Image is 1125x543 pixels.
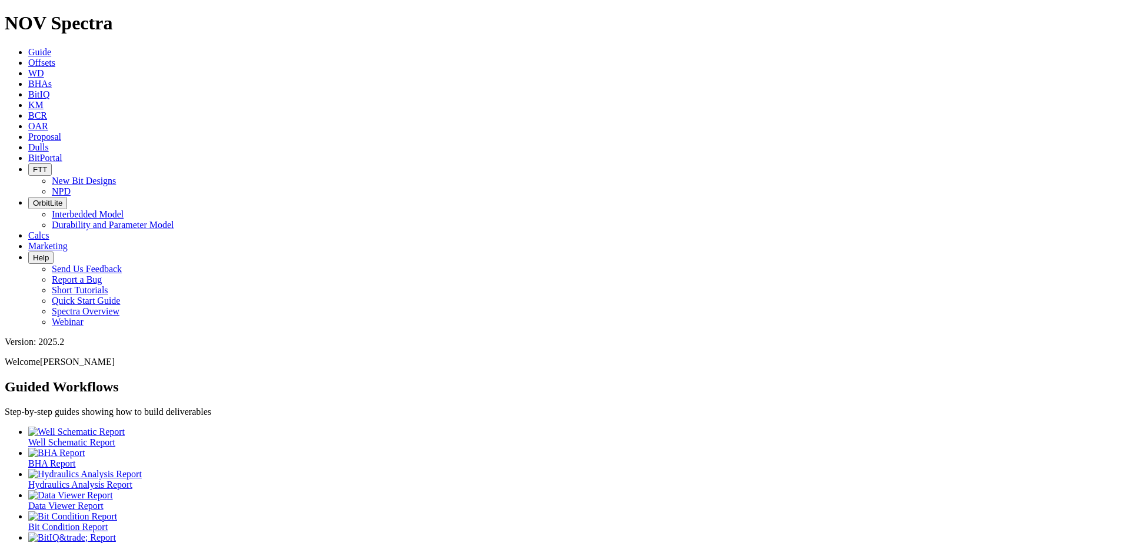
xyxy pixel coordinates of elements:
a: OAR [28,121,48,131]
img: Bit Condition Report [28,511,117,522]
span: Data Viewer Report [28,501,104,511]
a: BCR [28,110,47,120]
img: Data Viewer Report [28,490,113,501]
a: Bit Condition Report Bit Condition Report [28,511,1120,532]
span: Well Schematic Report [28,437,115,447]
button: OrbitLite [28,197,67,209]
h2: Guided Workflows [5,379,1120,395]
img: Well Schematic Report [28,427,125,437]
a: BitIQ [28,89,49,99]
a: BHA Report BHA Report [28,448,1120,468]
span: Bit Condition Report [28,522,108,532]
h1: NOV Spectra [5,12,1120,34]
a: Webinar [52,317,84,327]
button: FTT [28,163,52,176]
a: Calcs [28,230,49,240]
a: Short Tutorials [52,285,108,295]
button: Help [28,252,54,264]
a: BitPortal [28,153,62,163]
a: Dulls [28,142,49,152]
a: Proposal [28,132,61,142]
a: Interbedded Model [52,209,124,219]
p: Welcome [5,357,1120,367]
a: Well Schematic Report Well Schematic Report [28,427,1120,447]
a: Guide [28,47,51,57]
a: Data Viewer Report Data Viewer Report [28,490,1120,511]
img: Hydraulics Analysis Report [28,469,142,480]
a: Marketing [28,241,68,251]
a: Spectra Overview [52,306,119,316]
span: BHA Report [28,458,75,468]
a: Send Us Feedback [52,264,122,274]
img: BitIQ&trade; Report [28,532,116,543]
a: Durability and Parameter Model [52,220,174,230]
img: BHA Report [28,448,85,458]
a: BHAs [28,79,52,89]
a: New Bit Designs [52,176,116,186]
span: OrbitLite [33,199,62,207]
a: NPD [52,186,71,196]
a: Quick Start Guide [52,296,120,306]
a: KM [28,100,44,110]
a: Offsets [28,58,55,68]
a: Hydraulics Analysis Report Hydraulics Analysis Report [28,469,1120,490]
a: Report a Bug [52,274,102,284]
div: Version: 2025.2 [5,337,1120,347]
span: FTT [33,165,47,174]
span: Hydraulics Analysis Report [28,480,132,490]
p: Step-by-step guides showing how to build deliverables [5,407,1120,417]
span: Help [33,253,49,262]
a: WD [28,68,44,78]
span: [PERSON_NAME] [40,357,115,367]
